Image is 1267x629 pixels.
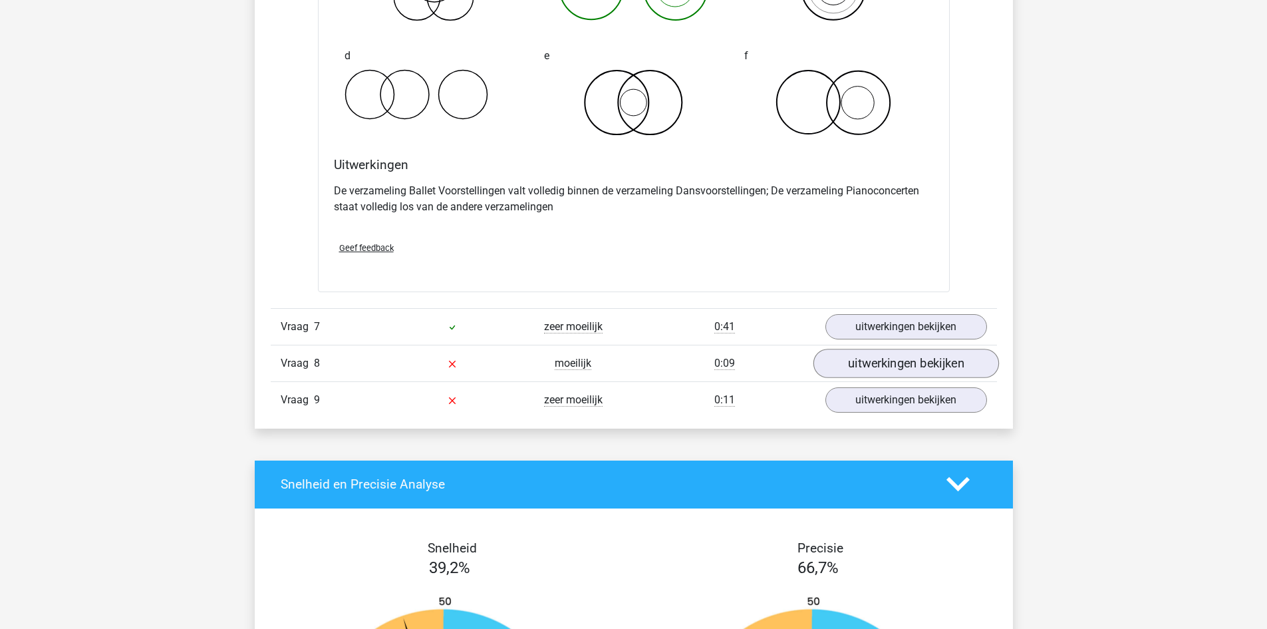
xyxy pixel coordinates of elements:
[825,387,987,413] a: uitwerkingen bekijken
[314,393,320,406] span: 9
[281,392,314,408] span: Vraag
[281,540,624,556] h4: Snelheid
[281,477,926,492] h4: Snelheid en Precisie Analyse
[544,393,603,407] span: zeer moeilijk
[797,558,839,577] span: 66,7%
[555,357,591,370] span: moeilijk
[714,357,735,370] span: 0:09
[429,558,470,577] span: 39,2%
[345,43,351,69] span: d
[334,183,934,215] p: De verzameling Ballet Voorstellingen valt volledig binnen de verzameling Dansvoorstellingen; De v...
[714,393,735,407] span: 0:11
[825,314,987,339] a: uitwerkingen bekijken
[314,357,320,369] span: 8
[649,540,992,556] h4: Precisie
[714,320,735,333] span: 0:41
[281,355,314,371] span: Vraag
[334,157,934,172] h4: Uitwerkingen
[339,243,394,253] span: Geef feedback
[813,349,998,378] a: uitwerkingen bekijken
[744,43,748,69] span: f
[544,320,603,333] span: zeer moeilijk
[281,319,314,335] span: Vraag
[314,320,320,333] span: 7
[544,43,549,69] span: e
